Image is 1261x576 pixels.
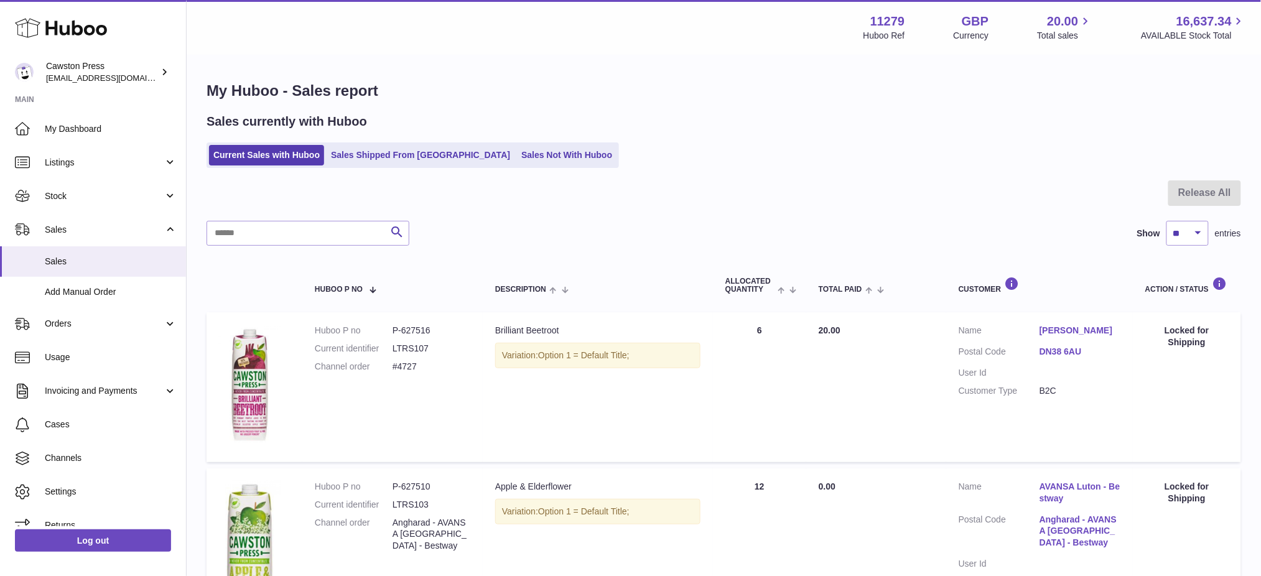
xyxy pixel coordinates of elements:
div: Huboo Ref [863,30,905,42]
span: Cases [45,419,177,430]
span: 16,637.34 [1176,13,1232,30]
div: Currency [954,30,989,42]
span: Sales [45,224,164,236]
span: 20.00 [1047,13,1078,30]
strong: GBP [962,13,989,30]
strong: 11279 [870,13,905,30]
span: Settings [45,486,177,498]
span: Orders [45,318,164,330]
span: Listings [45,157,164,169]
a: Log out [15,529,171,552]
img: internalAdmin-11279@internal.huboo.com [15,63,34,81]
a: 16,637.34 AVAILABLE Stock Total [1141,13,1246,42]
a: 20.00 Total sales [1037,13,1092,42]
span: Usage [45,351,177,363]
span: Sales [45,256,177,267]
div: Cawston Press [46,60,158,84]
span: Invoicing and Payments [45,385,164,397]
span: [EMAIL_ADDRESS][DOMAIN_NAME] [46,73,183,83]
span: Add Manual Order [45,286,177,298]
span: Stock [45,190,164,202]
span: AVAILABLE Stock Total [1141,30,1246,42]
span: Returns [45,519,177,531]
span: My Dashboard [45,123,177,135]
span: Channels [45,452,177,464]
span: Total sales [1037,30,1092,42]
